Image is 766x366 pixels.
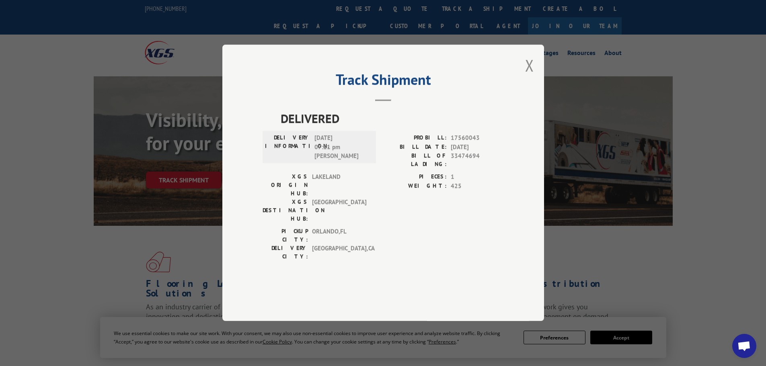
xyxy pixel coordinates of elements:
[263,244,308,261] label: DELIVERY CITY:
[383,182,447,191] label: WEIGHT:
[263,227,308,244] label: PICKUP CITY:
[312,198,366,223] span: [GEOGRAPHIC_DATA]
[383,173,447,182] label: PIECES:
[451,173,504,182] span: 1
[314,134,369,161] span: [DATE] 07:11 pm [PERSON_NAME]
[312,244,366,261] span: [GEOGRAPHIC_DATA] , CA
[263,74,504,89] h2: Track Shipment
[383,152,447,169] label: BILL OF LADING:
[281,110,504,128] span: DELIVERED
[312,173,366,198] span: LAKELAND
[312,227,366,244] span: ORLANDO , FL
[451,182,504,191] span: 425
[383,143,447,152] label: BILL DATE:
[451,143,504,152] span: [DATE]
[263,173,308,198] label: XGS ORIGIN HUB:
[265,134,310,161] label: DELIVERY INFORMATION:
[451,134,504,143] span: 17560043
[451,152,504,169] span: 33474694
[263,198,308,223] label: XGS DESTINATION HUB:
[525,55,534,76] button: Close modal
[383,134,447,143] label: PROBILL:
[732,334,756,358] div: Open chat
